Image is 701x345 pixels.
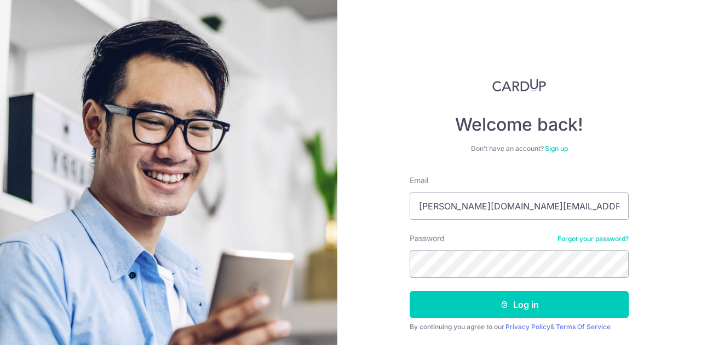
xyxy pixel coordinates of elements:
[410,323,629,331] div: By continuing you agree to our &
[492,79,546,92] img: CardUp Logo
[410,114,629,136] h4: Welcome back!
[558,235,629,243] a: Forgot your password?
[410,144,629,153] div: Don’t have an account?
[410,291,629,318] button: Log in
[556,323,611,331] a: Terms Of Service
[505,323,550,331] a: Privacy Policy
[410,233,445,244] label: Password
[410,192,629,220] input: Enter your Email
[545,144,568,153] a: Sign up
[410,175,428,186] label: Email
